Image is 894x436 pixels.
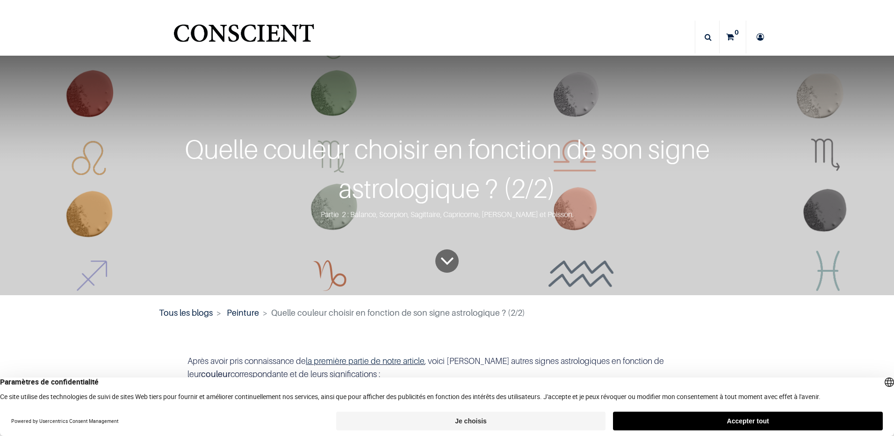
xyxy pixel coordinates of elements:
a: To blog content [435,249,459,273]
span: Quelle couleur choisir en fonction de son signe astrologique ? (2/2) [271,308,525,318]
span: Après avoir pris connaissance de , voici [PERSON_NAME] autres signes astrologiques en fonction de... [187,356,664,379]
sup: 0 [732,28,741,37]
b: couleur [201,369,231,379]
i: To blog content [440,242,454,280]
a: 0 [720,21,746,53]
div: Partie 2 : Balance, Scorpion, Sagittaire, Capricorne, [PERSON_NAME] et Poisson. [127,208,767,221]
a: Tous les blogs [159,308,213,318]
div: Quelle couleur choisir en fonction de son signe astrologique ? (2/2) [127,130,767,208]
a: Peinture [227,308,259,318]
a: la première partie de notre article [306,356,425,366]
nav: fil d'Ariane [159,306,735,319]
a: Logo of Conscient [172,19,316,56]
iframe: Tidio Chat [846,376,890,420]
img: Conscient [172,19,316,56]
